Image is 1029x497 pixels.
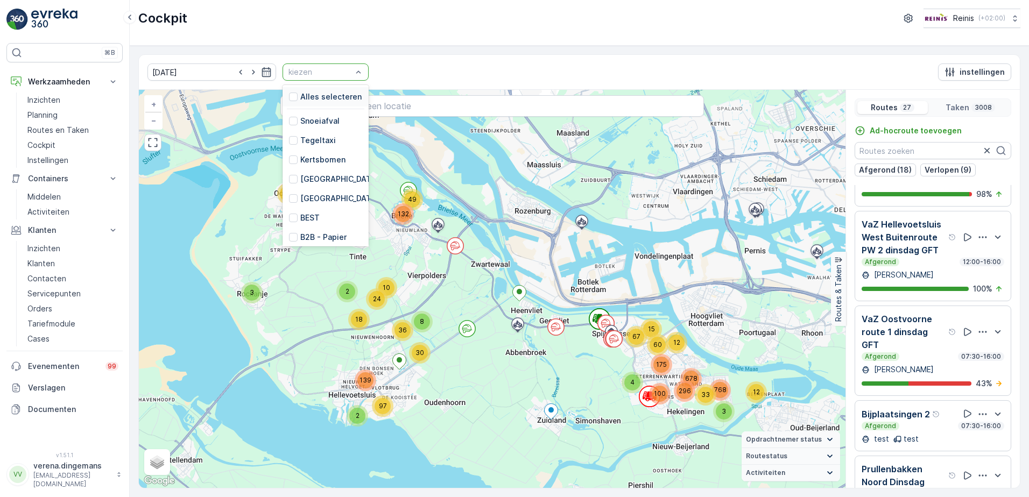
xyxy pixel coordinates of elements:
p: Verslagen [28,382,118,393]
div: help tooltippictogram [948,233,957,242]
img: logo_light-DOdMpM7g.png [31,9,77,30]
p: [EMAIL_ADDRESS][DOMAIN_NAME] [33,471,111,488]
span: 60 [653,340,662,349]
div: 4 [622,372,643,393]
p: B2B - Papier [300,232,347,243]
p: 12:00-16:00 [962,258,1002,266]
div: 15 [640,318,662,340]
p: 43 % [976,378,992,389]
input: Routes zoeken [855,142,1011,159]
p: Ad-hocroute toevoegen [870,125,962,136]
a: Contacten [23,271,123,286]
p: Tariefmodule [27,318,75,329]
p: Klanten [27,258,55,269]
p: Afgerond (18) [859,165,912,175]
p: [GEOGRAPHIC_DATA] [300,193,379,204]
button: Reinis(+02:00) [924,9,1020,28]
p: kiezen [288,67,352,77]
p: Cockpit [27,140,55,151]
span: 18 [355,315,363,323]
span: 36 [398,326,407,334]
div: 3 [713,401,735,422]
span: 2 [346,287,349,295]
input: dd/mm/yyyy [147,63,276,81]
p: Alles selecteren [300,91,362,102]
span: 768 [714,386,727,394]
div: 768 [709,379,731,401]
summary: Activiteiten [742,465,840,481]
img: Google [142,474,177,488]
p: Middelen [27,191,61,202]
p: 100 % [973,283,992,294]
p: test [904,434,919,444]
span: 2 [356,411,360,420]
a: Verslagen [6,377,123,399]
a: Planning [23,108,123,123]
p: Reinis [953,13,974,24]
p: ⌘B [104,48,115,57]
div: 33 [695,384,716,406]
div: 67 [625,326,647,347]
p: Tegeltaxi [300,135,336,146]
button: VVverena.dingemans[EMAIL_ADDRESS][DOMAIN_NAME] [6,460,123,488]
div: help tooltippictogram [948,471,957,480]
p: Taken [946,102,969,113]
p: Documenten [28,404,118,415]
p: Snoeiafval [300,116,340,126]
p: Routes [871,102,898,113]
a: Ad-hocroute toevoegen [855,125,962,136]
p: instellingen [960,67,1005,77]
p: Evenementen [28,361,99,372]
div: 60 [647,334,668,356]
a: Cases [23,331,123,346]
div: 30 [409,342,431,364]
div: 97 [372,395,393,417]
button: Klanten [6,219,123,241]
a: Cockpit [23,138,123,153]
p: Prullenbakken Noord Dinsdag [862,463,946,488]
span: 30 [415,349,424,357]
a: Instellingen [23,153,123,168]
div: 36 [392,319,413,341]
p: 07:30-16:00 [960,422,1002,430]
div: 12 [666,332,687,353]
button: Afgerond (18) [855,164,916,176]
span: 15 [648,325,655,333]
button: Verlopen (9) [920,164,976,176]
a: Documenten [6,399,123,420]
p: Routes en Taken [27,125,89,136]
p: verena.dingemans [33,460,111,471]
p: Inzichten [27,95,60,105]
summary: Opdrachtnemer status [742,431,840,448]
p: VaZ Oostvoorne route 1 dinsdag GFT [862,313,946,351]
a: Klanten [23,256,123,271]
p: Verlopen (9) [925,165,971,175]
span: 12 [753,388,760,396]
div: 24 [366,288,387,310]
div: 100 [649,383,671,404]
span: 139 [360,376,371,384]
p: Servicepunten [27,288,81,299]
p: ( +02:00 ) [978,14,1005,23]
img: logo [6,9,28,30]
a: In zoomen [145,96,161,112]
p: Klanten [28,225,101,236]
button: Containers [6,168,123,189]
span: Opdrachtnemer status [746,435,822,444]
span: + [151,100,156,109]
a: Tariefmodule [23,316,123,331]
span: 8 [420,317,424,325]
a: Routes en Taken [23,123,123,138]
p: BEST [300,212,320,223]
p: VaZ Hellevoetsluis West Buitenroute PW 2 dinsdag GFT [862,218,946,257]
div: 132 [392,203,414,225]
p: Contacten [27,273,66,284]
div: 8 [411,311,433,332]
div: 139 [355,370,376,391]
a: Inzichten [23,241,123,256]
a: Servicepunten [23,286,123,301]
p: Cases [27,333,50,344]
p: [PERSON_NAME] [872,364,934,375]
div: 2 [336,281,358,302]
span: 100 [654,389,666,397]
